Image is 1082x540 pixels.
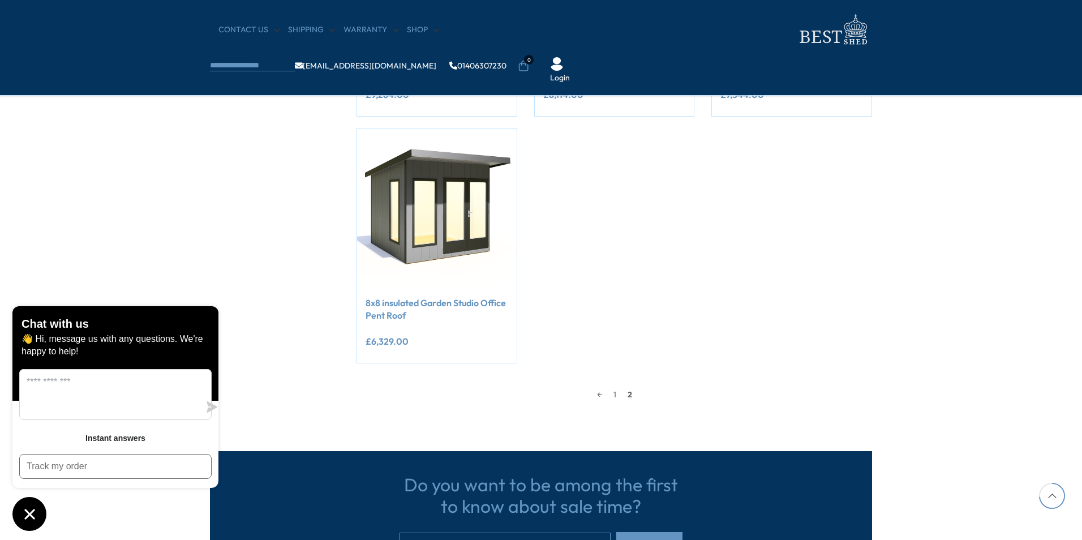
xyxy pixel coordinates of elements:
[218,24,280,36] a: CONTACT US
[608,386,622,403] a: 1
[720,90,764,99] ins: £7,344.00
[407,24,439,36] a: Shop
[449,62,506,70] a: 01406307230
[366,297,508,322] a: 8x8 insulated Garden Studio Office Pent Roof
[295,62,436,70] a: [EMAIL_ADDRESS][DOMAIN_NAME]
[357,128,517,288] img: 8x8 insulated Garden Studio Office Pent Roof - Best Shed
[793,11,872,48] img: logo
[400,474,682,517] h3: Do you want to be among the first to know about sale time?
[9,306,222,531] inbox-online-store-chat: Shopify online store chat
[550,72,570,84] a: Login
[518,61,529,72] a: 0
[550,57,564,71] img: User Icon
[622,386,638,403] span: 2
[366,90,409,99] ins: £9,264.00
[543,90,583,99] ins: £8,114.00
[344,24,398,36] a: Warranty
[366,337,409,346] ins: £6,329.00
[288,24,335,36] a: Shipping
[524,55,534,65] span: 0
[591,386,608,403] a: ←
